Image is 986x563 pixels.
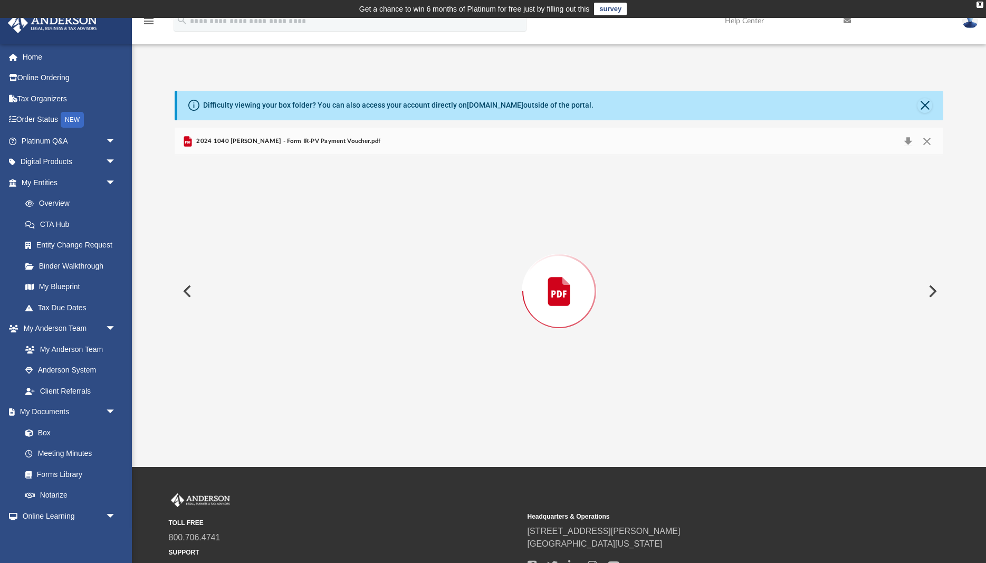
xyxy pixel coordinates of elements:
a: menu [142,20,155,27]
a: Meeting Minutes [15,443,127,464]
div: Get a chance to win 6 months of Platinum for free just by filling out this [359,3,590,15]
a: [DOMAIN_NAME] [467,101,523,109]
i: search [176,14,188,26]
a: 800.706.4741 [169,533,221,542]
button: Previous File [175,276,198,306]
button: Close [917,98,932,113]
a: Online Learningarrow_drop_down [7,505,127,527]
a: [GEOGRAPHIC_DATA][US_STATE] [528,539,663,548]
button: Close [917,134,936,149]
span: 2024 1040 [PERSON_NAME] - Form IR-PV Payment Voucher.pdf [194,137,380,146]
span: arrow_drop_down [106,172,127,194]
button: Next File [920,276,943,306]
div: close [977,2,983,8]
a: Order StatusNEW [7,109,132,131]
img: Anderson Advisors Platinum Portal [169,493,232,507]
img: User Pic [962,13,978,28]
span: arrow_drop_down [106,151,127,173]
span: arrow_drop_down [106,402,127,423]
a: Binder Walkthrough [15,255,132,276]
a: Overview [15,193,132,214]
a: Tax Organizers [7,88,132,109]
a: My Entitiesarrow_drop_down [7,172,132,193]
a: Anderson System [15,360,127,381]
a: Client Referrals [15,380,127,402]
small: SUPPORT [169,548,520,557]
a: My Blueprint [15,276,127,298]
a: My Anderson Teamarrow_drop_down [7,318,127,339]
a: My Anderson Team [15,339,121,360]
div: NEW [61,112,84,128]
a: [STREET_ADDRESS][PERSON_NAME] [528,527,681,536]
img: Anderson Advisors Platinum Portal [5,13,100,33]
a: Online Ordering [7,68,132,89]
small: Headquarters & Operations [528,512,879,521]
span: arrow_drop_down [106,318,127,340]
a: Forms Library [15,464,121,485]
a: Tax Due Dates [15,297,132,318]
span: arrow_drop_down [106,130,127,152]
a: Digital Productsarrow_drop_down [7,151,132,173]
button: Download [898,134,917,149]
div: Preview [175,128,943,428]
a: My Documentsarrow_drop_down [7,402,127,423]
a: survey [594,3,627,15]
a: Platinum Q&Aarrow_drop_down [7,130,132,151]
span: arrow_drop_down [106,505,127,527]
div: Difficulty viewing your box folder? You can also access your account directly on outside of the p... [203,100,593,111]
a: CTA Hub [15,214,132,235]
a: Box [15,422,121,443]
a: Courses [15,527,127,548]
a: Entity Change Request [15,235,132,256]
i: menu [142,15,155,27]
a: Notarize [15,485,127,506]
a: Home [7,46,132,68]
small: TOLL FREE [169,518,520,528]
